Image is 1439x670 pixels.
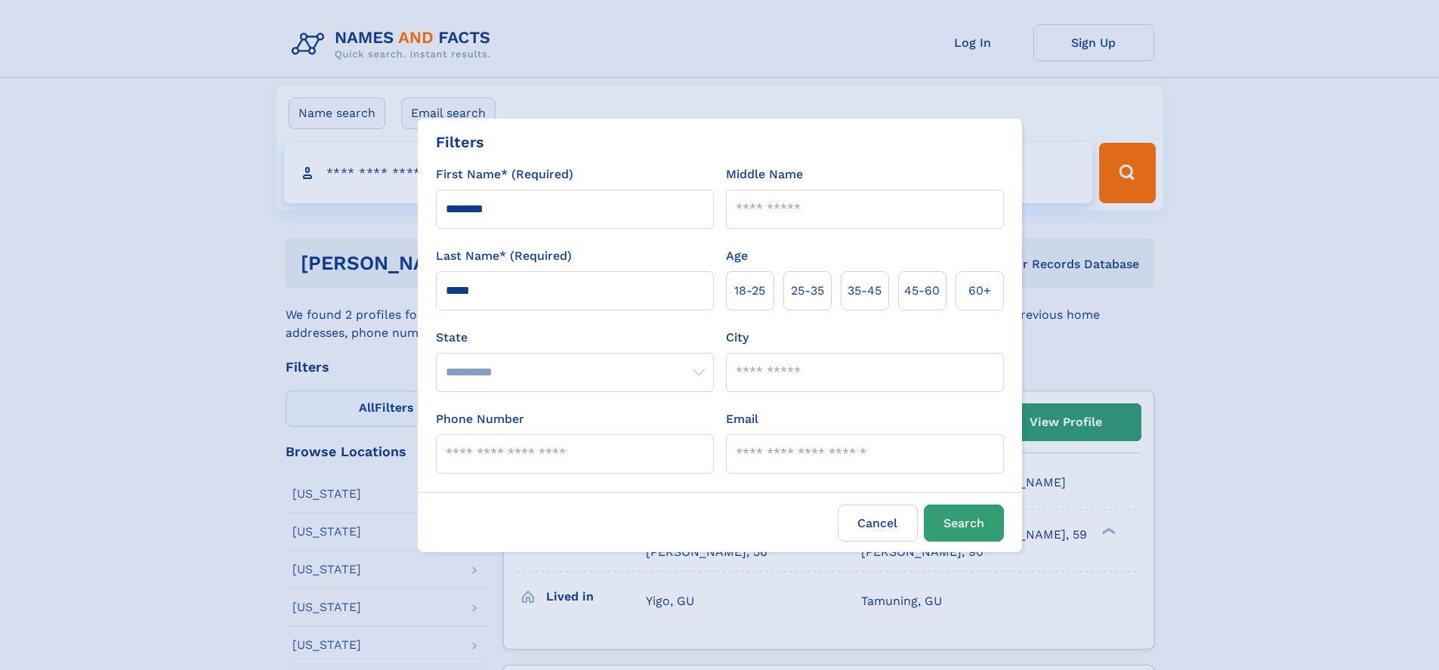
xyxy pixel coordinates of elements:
span: 60+ [968,282,991,300]
label: Age [726,247,748,265]
label: Middle Name [726,165,803,184]
div: Filters [436,131,484,153]
span: 45‑60 [904,282,940,300]
label: First Name* (Required) [436,165,573,184]
span: 35‑45 [848,282,882,300]
label: Phone Number [436,410,524,428]
button: Search [924,505,1004,542]
label: City [726,329,749,347]
label: State [436,329,714,347]
label: Email [726,410,758,428]
span: 18‑25 [734,282,765,300]
span: 25‑35 [791,282,824,300]
label: Last Name* (Required) [436,247,572,265]
label: Cancel [838,505,918,542]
